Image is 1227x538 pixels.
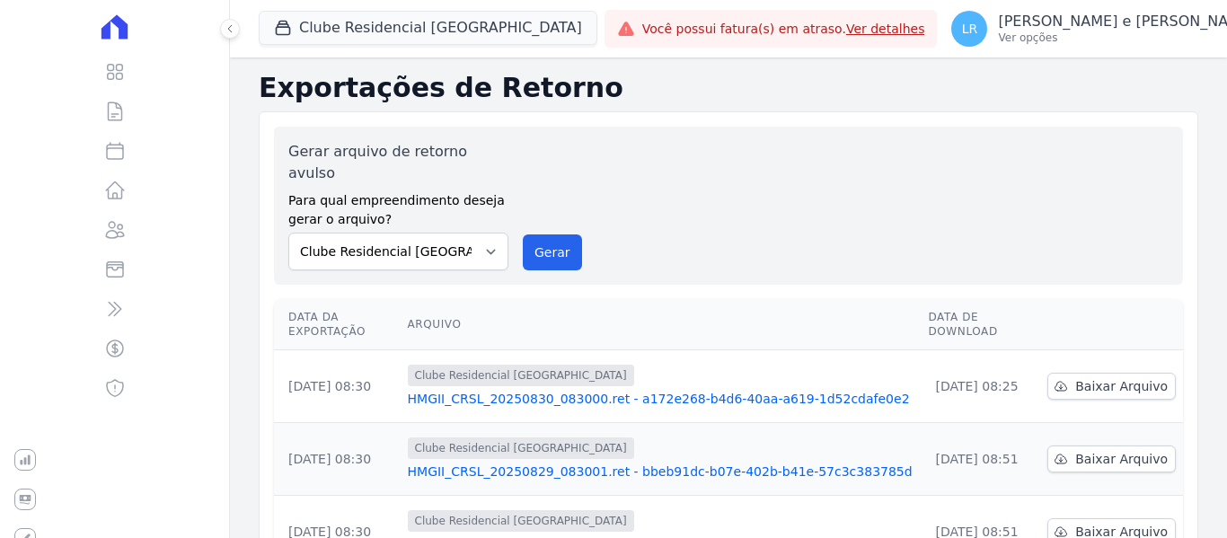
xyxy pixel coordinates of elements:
td: [DATE] 08:30 [274,423,401,496]
th: Arquivo [401,299,922,350]
th: Data de Download [921,299,1040,350]
span: Você possui fatura(s) em atraso. [642,20,925,39]
td: [DATE] 08:30 [274,350,401,423]
td: [DATE] 08:25 [921,350,1040,423]
span: Clube Residencial [GEOGRAPHIC_DATA] [408,510,634,532]
h2: Exportações de Retorno [259,72,1198,104]
span: LR [962,22,978,35]
th: Data da Exportação [274,299,401,350]
a: HMGII_CRSL_20250830_083000.ret - a172e268-b4d6-40aa-a619-1d52cdafe0e2 [408,390,914,408]
td: [DATE] 08:51 [921,423,1040,496]
label: Gerar arquivo de retorno avulso [288,141,508,184]
a: Baixar Arquivo [1047,373,1176,400]
a: Ver detalhes [846,22,925,36]
a: HMGII_CRSL_20250829_083001.ret - bbeb91dc-b07e-402b-b41e-57c3c383785d [408,463,914,481]
span: Baixar Arquivo [1075,377,1168,395]
button: Clube Residencial [GEOGRAPHIC_DATA] [259,11,597,45]
span: Clube Residencial [GEOGRAPHIC_DATA] [408,437,634,459]
span: Clube Residencial [GEOGRAPHIC_DATA] [408,365,634,386]
label: Para qual empreendimento deseja gerar o arquivo? [288,184,508,229]
button: Gerar [523,234,582,270]
span: Baixar Arquivo [1075,450,1168,468]
a: Baixar Arquivo [1047,445,1176,472]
